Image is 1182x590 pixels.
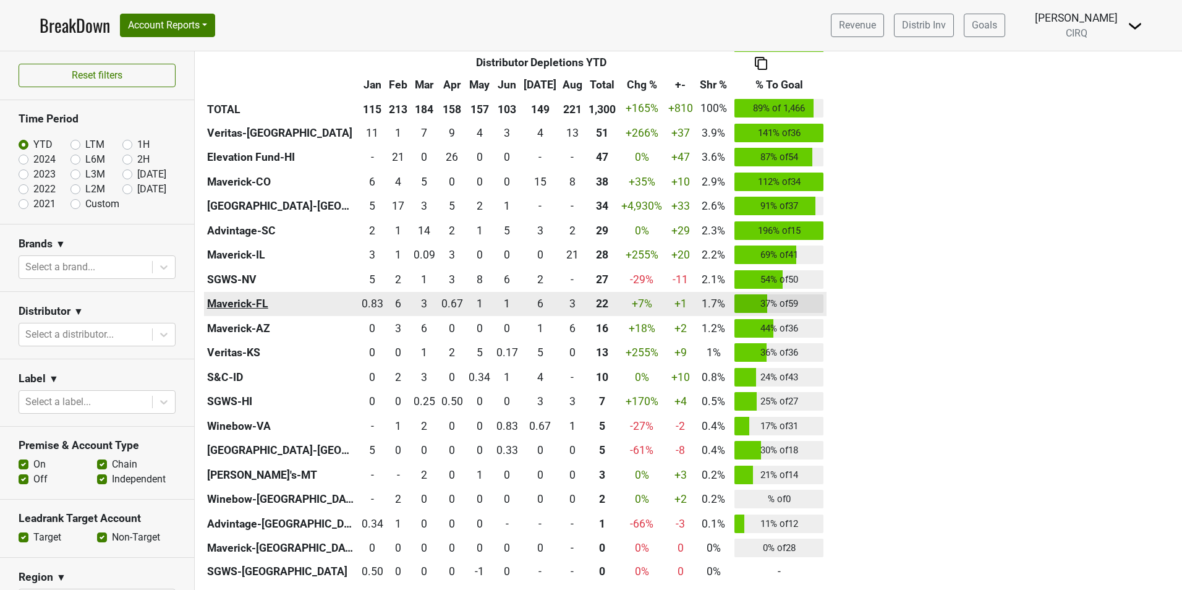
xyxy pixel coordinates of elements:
td: 0 [493,316,521,341]
td: 0 [438,365,466,390]
label: YTD [33,137,53,152]
td: 0 [493,145,521,170]
div: +29 [668,223,693,239]
div: 6 [389,296,407,312]
span: ▼ [56,570,66,585]
div: 0.83 [362,296,383,312]
td: 6.169 [386,292,411,317]
div: -11 [668,271,693,288]
div: 3 [524,223,556,239]
div: 0 [496,320,518,336]
td: 12.583 [559,121,585,145]
div: 5 [362,271,383,288]
div: - [563,198,582,214]
td: 2 [438,341,466,366]
label: Target [33,530,61,545]
td: 3.6% [696,145,732,170]
td: 2.9% [696,169,732,194]
th: 29.420 [585,218,619,243]
td: 1% [696,341,732,366]
td: 0.834 [359,292,386,317]
a: Revenue [831,14,884,37]
td: +7 % [618,292,665,317]
div: 1 [389,223,407,239]
div: 0 [524,247,556,263]
th: 103 [493,96,521,121]
span: ▼ [56,237,66,252]
label: 2021 [33,197,56,212]
div: 3 [441,271,463,288]
td: 0 % [618,145,665,170]
td: 0 [559,194,585,219]
td: 1.17 [386,218,411,243]
label: [DATE] [137,167,166,182]
td: 1 [410,341,438,366]
th: Maverick-FL [204,292,359,317]
td: 1.334 [493,194,521,219]
td: 0 [466,316,493,341]
td: 4 [466,121,493,145]
label: On [33,457,46,472]
div: 0 [469,320,490,336]
div: 2 [563,223,582,239]
td: 1 [386,243,411,268]
td: 0.085 [410,243,438,268]
td: 5 [493,218,521,243]
span: ▼ [74,304,83,319]
div: 5 [362,198,383,214]
td: 0 [438,316,466,341]
div: 0 [469,174,490,190]
img: Dropdown Menu [1128,19,1142,33]
div: 0 [389,344,407,361]
th: S&C-ID [204,365,359,390]
th: Maverick-CO [204,169,359,194]
div: +10 [668,174,693,190]
div: 2 [441,344,463,361]
h3: Label [19,372,46,385]
div: 0 [362,369,383,385]
div: 1 [389,247,407,263]
td: 13.75 [410,218,438,243]
td: 3 [438,267,466,292]
td: 26 [438,145,466,170]
div: +47 [668,149,693,165]
label: LTM [85,137,104,152]
label: Non-Target [112,530,160,545]
div: 0 [362,344,383,361]
td: 0 [521,145,560,170]
td: 0 [493,243,521,268]
td: 5.752 [410,316,438,341]
div: 0 [441,320,463,336]
label: 2022 [33,182,56,197]
th: 115 [359,96,386,121]
th: Maverick-AZ [204,316,359,341]
td: 0 % [618,218,665,243]
label: L3M [85,167,105,182]
div: +9 [668,344,693,361]
a: Goals [964,14,1005,37]
div: 0.17 [496,344,518,361]
th: 157 [466,96,493,121]
div: 17 [389,198,407,214]
div: 6 [496,271,518,288]
h3: Brands [19,237,53,250]
div: 2 [441,223,463,239]
td: 5.166 [438,194,466,219]
td: 2.6% [696,194,732,219]
td: 1 [386,121,411,145]
th: 221 [559,96,585,121]
th: 149 [521,96,560,121]
td: 4.33 [521,365,560,390]
th: Feb: activate to sort column ascending [386,74,411,96]
th: 1,300 [585,96,619,121]
label: Chain [112,457,137,472]
div: 21 [563,247,582,263]
div: 21 [389,149,407,165]
div: 22 [589,296,616,312]
th: Elevation Fund-HI [204,145,359,170]
td: 1.2% [696,316,732,341]
div: 0 [414,149,435,165]
a: BreakDown [40,12,110,38]
div: 0 [469,149,490,165]
th: 50.915 [585,121,619,145]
